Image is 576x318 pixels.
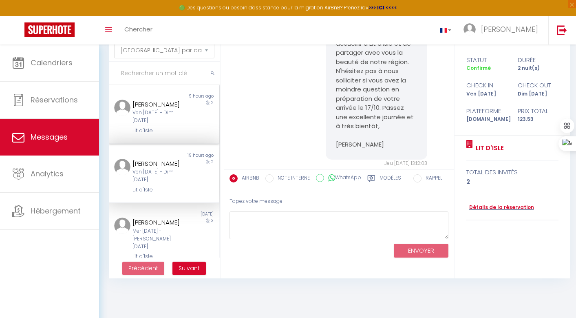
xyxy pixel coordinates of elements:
[132,227,186,251] div: Mer [DATE] - [PERSON_NAME] [DATE]
[369,4,397,11] a: >>> ICI <<<<
[211,218,214,224] span: 3
[118,16,159,44] a: Chercher
[512,90,564,98] div: Dim [DATE]
[114,159,130,175] img: ...
[179,264,200,272] span: Suivant
[230,191,448,211] div: Tapez votre message
[466,177,558,187] div: 2
[461,80,512,90] div: check in
[512,116,564,123] div: 123.53
[132,186,186,194] div: Lit d'Isle
[114,100,130,116] img: ...
[324,174,361,183] label: WhatsApp
[380,174,401,185] label: Modèles
[164,211,219,218] div: [DATE]
[512,64,564,72] div: 2 nuit(s)
[31,58,73,68] span: Calendriers
[31,95,78,105] span: Réservations
[172,262,206,276] button: Next
[132,127,186,135] div: Lit d'Isle
[512,55,564,65] div: durée
[336,2,417,149] pre: Nous sommes ravies de lire votre enthousiasme, [PERSON_NAME]. Ce sera un grand plaisir de vous ac...
[132,218,186,227] div: [PERSON_NAME]
[238,174,259,183] label: AIRBNB
[132,168,186,184] div: Ven [DATE] - Dim [DATE]
[461,55,512,65] div: statut
[466,204,534,211] a: Détails de la réservation
[557,25,567,35] img: logout
[164,93,219,100] div: 9 hours ago
[461,106,512,116] div: Plateforme
[466,167,558,177] div: total des invités
[463,23,476,36] img: ...
[512,80,564,90] div: check out
[211,100,214,106] span: 2
[461,116,512,123] div: [DOMAIN_NAME]
[128,264,158,272] span: Précédent
[164,152,219,159] div: 19 hours ago
[132,109,186,125] div: Ven [DATE] - Dim [DATE]
[326,160,427,167] div: Jeu [DATE] 13:12:03
[422,174,442,183] label: RAPPEL
[512,106,564,116] div: Prix total
[394,244,448,258] button: ENVOYER
[31,206,81,216] span: Hébergement
[114,218,130,234] img: ...
[132,252,186,260] div: Lit d'Isle
[481,24,538,34] span: [PERSON_NAME]
[31,132,68,142] span: Messages
[132,159,186,169] div: [PERSON_NAME]
[211,159,214,165] span: 2
[109,62,220,85] input: Rechercher un mot clé
[461,90,512,98] div: Ven [DATE]
[457,16,548,44] a: ... [PERSON_NAME]
[473,143,504,153] a: Lit d'Isle
[31,169,64,179] span: Analytics
[124,25,152,33] span: Chercher
[132,100,186,109] div: [PERSON_NAME]
[274,174,310,183] label: NOTE INTERNE
[122,262,164,276] button: Previous
[24,22,75,37] img: Super Booking
[466,64,491,71] span: Confirmé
